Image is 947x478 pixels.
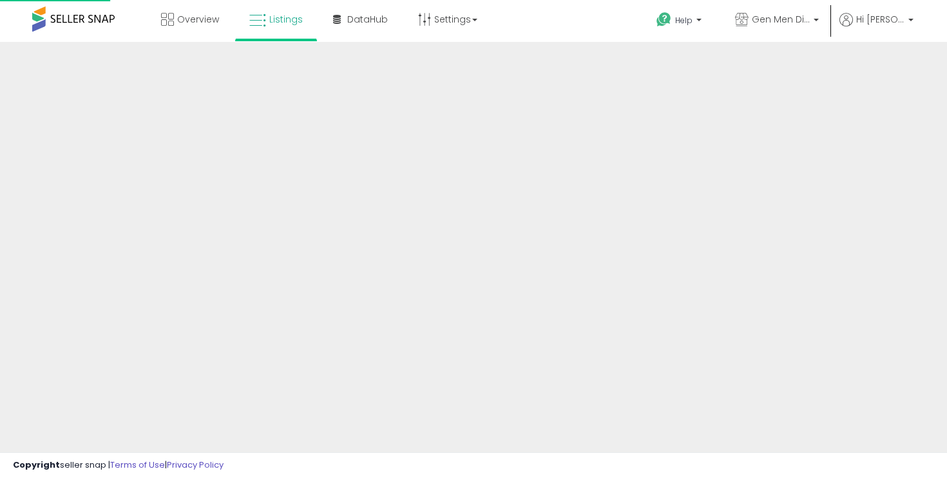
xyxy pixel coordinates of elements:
[177,13,219,26] span: Overview
[856,13,904,26] span: Hi [PERSON_NAME]
[646,2,714,42] a: Help
[752,13,810,26] span: Gen Men Distributor
[110,459,165,471] a: Terms of Use
[13,459,60,471] strong: Copyright
[269,13,303,26] span: Listings
[347,13,388,26] span: DataHub
[13,459,224,472] div: seller snap | |
[656,12,672,28] i: Get Help
[167,459,224,471] a: Privacy Policy
[675,15,693,26] span: Help
[839,13,914,42] a: Hi [PERSON_NAME]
